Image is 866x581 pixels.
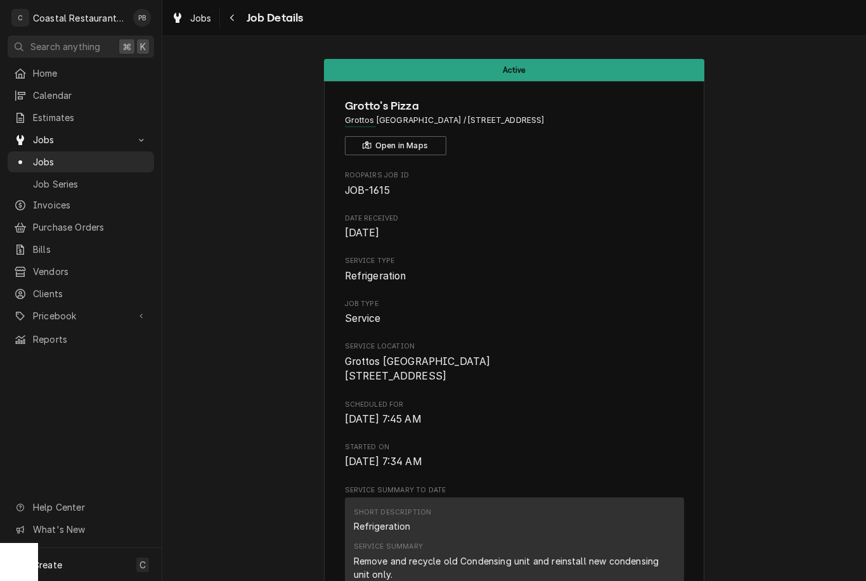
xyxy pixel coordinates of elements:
div: Client Information [345,98,684,155]
span: Vendors [33,265,148,278]
span: Search anything [30,40,100,53]
a: Clients [8,283,154,304]
span: Reports [33,333,148,346]
span: Roopairs Job ID [345,183,684,198]
span: Calendar [33,89,148,102]
span: Bills [33,243,148,256]
span: Help Center [33,501,146,514]
span: Job Type [345,299,684,309]
span: JOB-1615 [345,184,390,196]
div: Job Type [345,299,684,326]
span: Jobs [190,11,212,25]
div: Short Description [354,508,432,518]
button: Navigate back [223,8,243,28]
a: Bills [8,239,154,260]
span: Estimates [33,111,148,124]
span: Service Type [345,256,684,266]
div: Service Summary [354,542,423,552]
button: Search anything⌘K [8,35,154,58]
span: Service Location [345,354,684,384]
a: Go to Help Center [8,497,154,518]
div: Service Location [345,342,684,384]
span: [DATE] [345,227,380,239]
div: Coastal Restaurant Repair [33,11,126,25]
button: Open in Maps [345,136,446,155]
span: Job Type [345,311,684,326]
a: Estimates [8,107,154,128]
a: Go to Jobs [8,129,154,150]
div: Remove and recycle old Condensing unit and reinstall new condensing unit only. [354,554,675,581]
span: K [140,40,146,53]
div: Date Received [345,214,684,241]
span: Address [345,115,684,126]
a: Calendar [8,85,154,106]
span: Started On [345,454,684,469]
a: Go to What's New [8,519,154,540]
span: Purchase Orders [33,220,148,234]
span: Jobs [33,133,129,146]
span: What's New [33,523,146,536]
span: Scheduled For [345,412,684,427]
div: Service Type [345,256,684,283]
span: Date Received [345,226,684,241]
span: Jobs [33,155,148,169]
div: Refrigeration [354,520,411,533]
div: Started On [345,442,684,469]
div: Roopairs Job ID [345,170,684,198]
a: Reports [8,329,154,350]
span: Service [345,312,381,324]
span: [DATE] 7:45 AM [345,413,422,425]
a: Go to Pricebook [8,305,154,326]
span: Service Location [345,342,684,352]
span: Create [33,559,62,570]
span: Job Series [33,177,148,191]
span: C [139,558,146,571]
span: Date Received [345,214,684,224]
a: Invoices [8,195,154,215]
span: Pricebook [33,309,129,322]
a: Home [8,63,154,84]
div: Scheduled For [345,400,684,427]
a: Job Series [8,174,154,195]
span: [DATE] 7:34 AM [345,456,422,468]
span: Active [503,66,526,74]
span: Service Type [345,269,684,284]
span: Roopairs Job ID [345,170,684,181]
a: Jobs [8,151,154,172]
div: Phill Blush's Avatar [133,9,151,27]
span: Home [33,67,148,80]
a: Jobs [166,8,217,29]
span: Invoices [33,198,148,212]
span: Service Summary To Date [345,485,684,495]
div: Status [324,59,704,81]
div: PB [133,9,151,27]
span: Clients [33,287,148,300]
span: Name [345,98,684,115]
span: ⌘ [122,40,131,53]
div: C [11,9,29,27]
a: Vendors [8,261,154,282]
span: Grottos [GEOGRAPHIC_DATA] [STREET_ADDRESS] [345,355,491,383]
span: Job Details [243,10,304,27]
a: Purchase Orders [8,217,154,238]
span: Started On [345,442,684,452]
span: Scheduled For [345,400,684,410]
span: Refrigeration [345,270,406,282]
